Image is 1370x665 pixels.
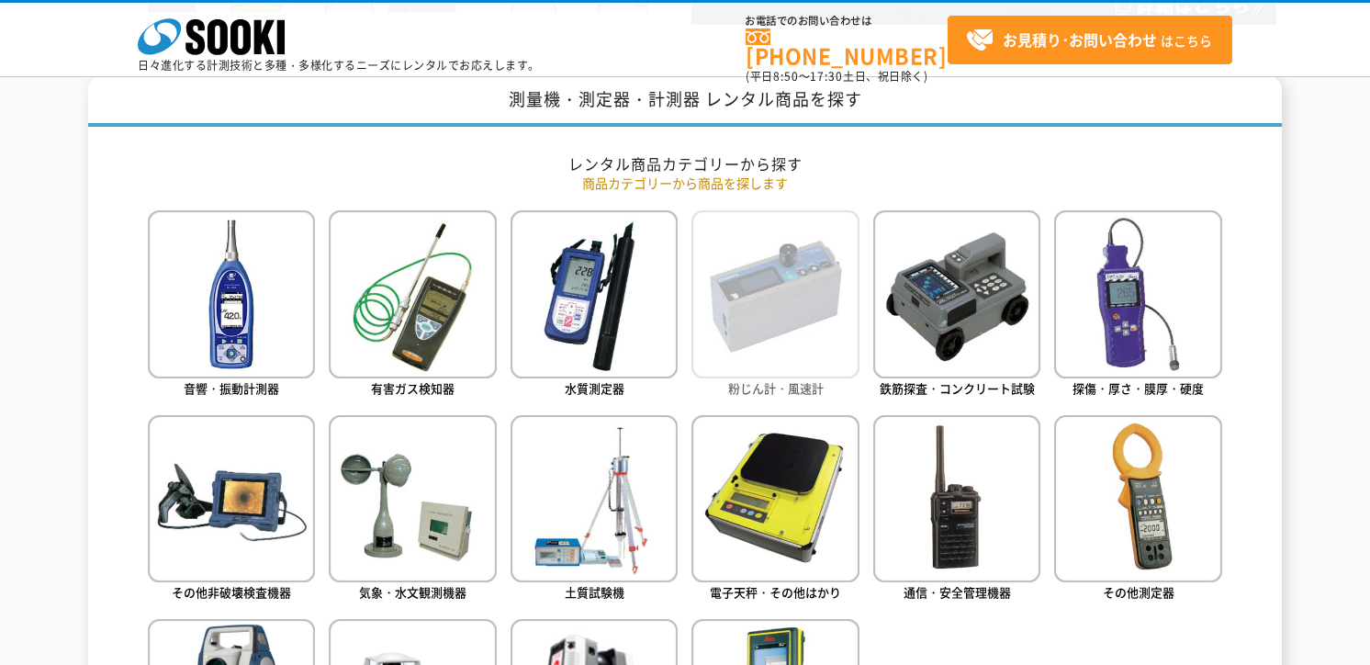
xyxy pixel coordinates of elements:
a: 探傷・厚さ・膜厚・硬度 [1054,210,1221,400]
p: 日々進化する計測技術と多種・多様化するニーズにレンタルでお応えします。 [138,60,540,71]
img: 土質試験機 [511,415,678,582]
span: 有害ガス検知器 [371,379,455,397]
span: 気象・水文観測機器 [359,583,466,601]
a: その他非破壊検査機器 [148,415,315,605]
img: 水質測定器 [511,210,678,378]
a: 粉じん計・風速計 [691,210,859,400]
img: 鉄筋探査・コンクリート試験 [873,210,1040,378]
span: 通信・安全管理機器 [904,583,1011,601]
span: その他測定器 [1103,583,1174,601]
a: お見積り･お問い合わせはこちら [948,16,1232,64]
a: 鉄筋探査・コンクリート試験 [873,210,1040,400]
span: 粉じん計・風速計 [728,379,824,397]
span: 17:30 [810,68,843,85]
img: その他非破壊検査機器 [148,415,315,582]
img: 粉じん計・風速計 [691,210,859,378]
img: その他測定器 [1054,415,1221,582]
span: 電子天秤・その他はかり [710,583,841,601]
a: 電子天秤・その他はかり [691,415,859,605]
strong: お見積り･お問い合わせ [1003,28,1157,51]
h2: レンタル商品カテゴリーから探す [148,154,1222,174]
img: 有害ガス検知器 [329,210,496,378]
a: その他測定器 [1054,415,1221,605]
a: 水質測定器 [511,210,678,400]
span: その他非破壊検査機器 [172,583,291,601]
img: 電子天秤・その他はかり [691,415,859,582]
img: 通信・安全管理機器 [873,415,1040,582]
span: はこちら [966,27,1212,54]
a: 有害ガス検知器 [329,210,496,400]
span: 鉄筋探査・コンクリート試験 [880,379,1035,397]
p: 商品カテゴリーから商品を探します [148,174,1222,193]
h1: 測量機・測定器・計測器 レンタル商品を探す [88,76,1282,127]
span: 水質測定器 [565,379,624,397]
span: 土質試験機 [565,583,624,601]
a: 通信・安全管理機器 [873,415,1040,605]
a: 土質試験機 [511,415,678,605]
a: [PHONE_NUMBER] [746,28,948,66]
span: 探傷・厚さ・膜厚・硬度 [1072,379,1204,397]
a: 気象・水文観測機器 [329,415,496,605]
a: 音響・振動計測器 [148,210,315,400]
img: 探傷・厚さ・膜厚・硬度 [1054,210,1221,378]
img: 気象・水文観測機器 [329,415,496,582]
img: 音響・振動計測器 [148,210,315,378]
span: 8:50 [773,68,799,85]
span: (平日 ～ 土日、祝日除く) [746,68,927,85]
span: お電話でのお問い合わせは [746,16,948,27]
span: 音響・振動計測器 [184,379,279,397]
